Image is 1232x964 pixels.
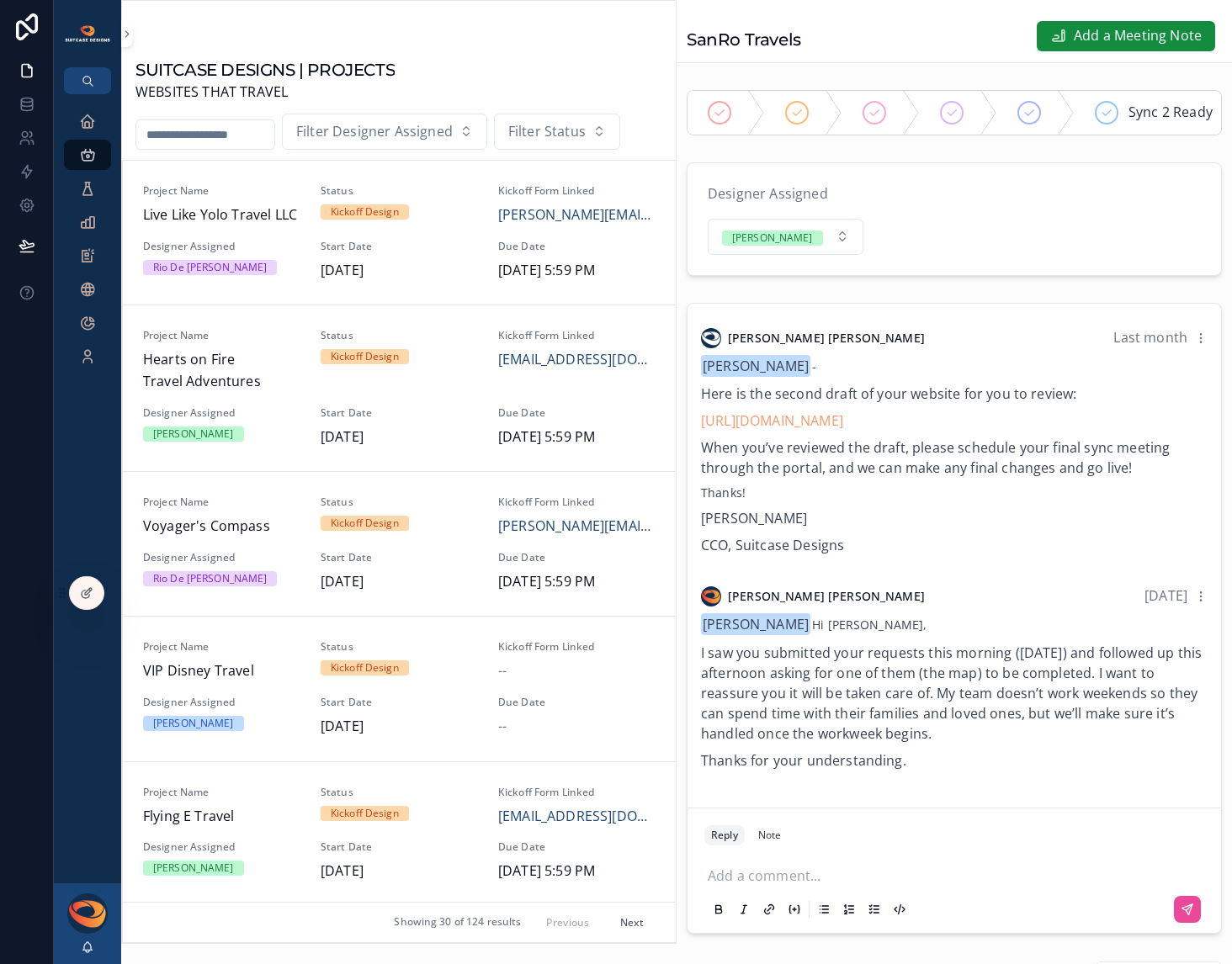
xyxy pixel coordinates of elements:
span: -- [498,660,507,682]
span: Sync 2 Ready [1128,102,1213,124]
div: - Thanks! [701,356,1208,556]
div: [PERSON_NAME] [153,716,234,731]
span: [PERSON_NAME] [PERSON_NAME] [728,588,925,605]
span: Start Date [321,240,478,253]
span: Showing 30 of 124 results [394,916,521,930]
div: Note [758,829,781,842]
a: Project NameHearts on Fire Travel AdventuresStatusKickoff DesignKickoff Form Linked[EMAIL_ADDRESS... [123,305,676,471]
span: [DATE] 5:59 PM [498,426,656,448]
span: Due Date [498,406,656,420]
span: Voyager's Compass [143,516,300,538]
span: -- [498,716,507,738]
div: Hi [PERSON_NAME], [701,614,1208,771]
span: [DATE] [321,426,478,448]
button: Select Button [494,114,620,151]
p: Thanks for your understanding. [701,750,1208,771]
span: Hearts on Fire Travel Adventures [143,349,300,392]
div: Kickoff Design [331,660,399,675]
span: Project Name [143,495,300,509]
p: I saw you submitted your requests this morning ([DATE]) and followed up this afternoon asking for... [701,643,1208,744]
h1: SanRo Travels [687,28,801,51]
a: [EMAIL_ADDRESS][DOMAIN_NAME] [498,349,656,371]
span: [DATE] [1144,586,1187,605]
span: Live Like Yolo Travel LLC [143,204,300,226]
button: Select Button [282,114,487,151]
div: Rio De [PERSON_NAME] [153,571,267,586]
span: Due Date [498,696,656,709]
span: [DATE] [321,571,478,593]
button: Select Button [708,219,863,256]
span: Start Date [321,840,478,854]
span: Kickoff Form Linked [498,184,656,198]
a: [URL][DOMAIN_NAME] [701,411,843,430]
a: Project NameFlying E TravelStatusKickoff DesignKickoff Form Linked[EMAIL_ADDRESS][DOMAIN_NAME]Des... [123,761,676,906]
span: WEBSITES THAT TRAVEL [135,82,395,103]
div: [PERSON_NAME] [153,861,234,876]
h1: SUITCASE DESIGNS | PROJECTS [135,58,395,82]
span: Start Date [321,696,478,709]
span: Designer Assigned [708,184,828,203]
span: Project Name [143,329,300,342]
p: Here is the second draft of your website for you to review: [701,384,1208,404]
span: Filter Designer Assigned [296,121,453,143]
span: Status [321,786,478,799]
a: Project NameVIP Disney TravelStatusKickoff DesignKickoff Form Linked--Designer Assigned[PERSON_NA... [123,616,676,760]
a: [EMAIL_ADDRESS][DOMAIN_NAME] [498,806,656,828]
button: Next [608,909,656,935]
span: Designer Assigned [143,240,300,253]
span: Designer Assigned [143,551,300,564]
span: [DATE] [321,861,478,882]
div: Kickoff Design [331,806,399,821]
span: Due Date [498,240,656,253]
span: Kickoff Form Linked [498,786,656,799]
span: [DATE] [321,716,478,738]
span: Project Name [143,786,300,799]
span: [PERSON_NAME] [PERSON_NAME] [728,330,925,347]
span: Project Name [143,184,300,198]
span: Designer Assigned [143,696,300,709]
div: Kickoff Design [331,204,399,220]
button: Reply [704,825,745,845]
span: Project Name [143,640,300,654]
span: Last month [1113,328,1187,347]
div: [PERSON_NAME] [153,426,234,442]
span: Status [321,184,478,198]
span: [DATE] 5:59 PM [498,260,656,282]
span: [PERSON_NAME] [701,355,810,377]
span: Status [321,329,478,342]
span: [PERSON_NAME] [701,613,810,635]
span: Add a Meeting Note [1074,25,1202,47]
span: [DATE] 5:59 PM [498,861,656,882]
p: [PERSON_NAME] [701,508,1208,528]
span: Filter Status [508,121,586,143]
div: [PERSON_NAME] [732,230,813,246]
a: [PERSON_NAME][EMAIL_ADDRESS][DOMAIN_NAME] [498,204,656,226]
span: Designer Assigned [143,840,300,854]
div: scrollable content [54,94,121,394]
span: Flying E Travel [143,806,300,828]
a: [PERSON_NAME][EMAIL_ADDRESS][DOMAIN_NAME] [498,516,656,538]
p: CCO, Suitcase Designs [701,535,1208,555]
span: Kickoff Form Linked [498,640,656,654]
span: Designer Assigned [143,406,300,420]
a: Project NameLive Like Yolo Travel LLCStatusKickoff DesignKickoff Form Linked[PERSON_NAME][EMAIL_A... [123,161,676,305]
span: Start Date [321,551,478,564]
a: Project NameVoyager's CompassStatusKickoff DesignKickoff Form Linked[PERSON_NAME][EMAIL_ADDRESS][... [123,471,676,616]
span: Kickoff Form Linked [498,329,656,342]
img: App logo [64,24,111,43]
span: Due Date [498,551,656,564]
div: Kickoff Design [331,516,399,531]
p: When you’ve reviewed the draft, please schedule your final sync meeting through the portal, and w... [701,437,1208,478]
div: Kickoff Design [331,349,399,364]
button: Note [751,825,788,845]
div: Rio De [PERSON_NAME] [153,260,267,275]
span: Status [321,495,478,509]
span: [DATE] 5:59 PM [498,571,656,593]
span: [DATE] [321,260,478,282]
button: Add a Meeting Note [1037,21,1215,51]
span: Kickoff Form Linked [498,495,656,509]
span: Status [321,640,478,654]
